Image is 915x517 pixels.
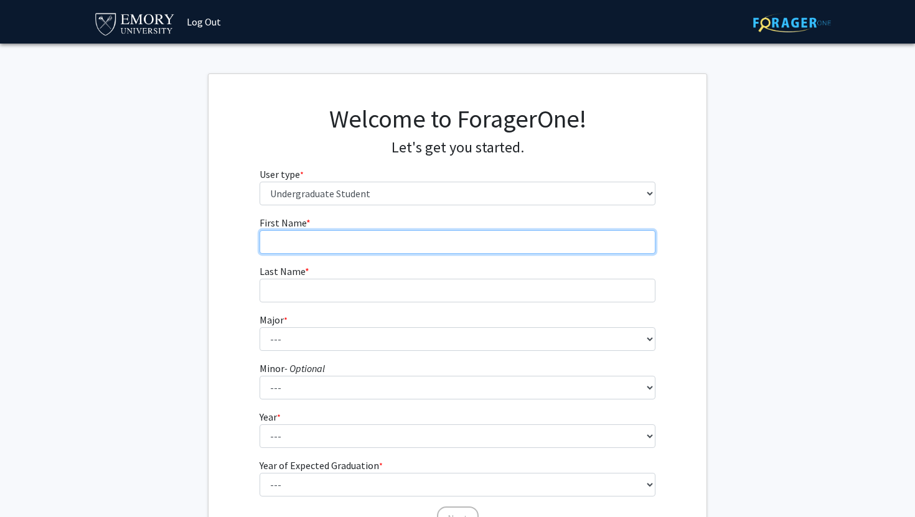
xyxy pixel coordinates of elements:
iframe: Chat [9,461,53,508]
label: User type [260,167,304,182]
span: First Name [260,217,306,229]
i: - Optional [284,362,325,375]
h1: Welcome to ForagerOne! [260,104,656,134]
img: Emory University Logo [93,9,176,37]
span: Last Name [260,265,305,277]
img: ForagerOne Logo [753,13,831,32]
label: Year of Expected Graduation [260,458,383,473]
label: Minor [260,361,325,376]
label: Year [260,409,281,424]
label: Major [260,312,288,327]
h4: Let's get you started. [260,139,656,157]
